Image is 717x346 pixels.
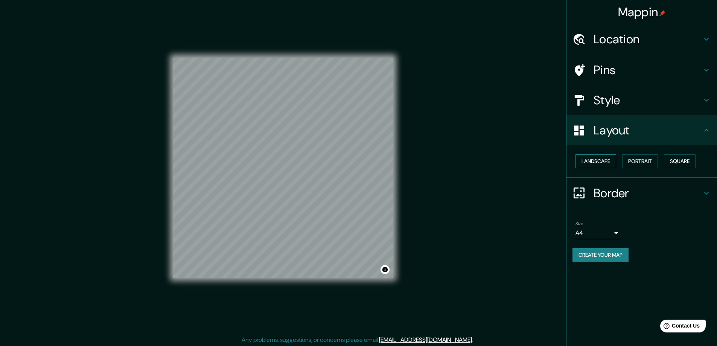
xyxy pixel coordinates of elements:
div: . [474,335,476,344]
button: Create your map [572,248,629,262]
div: Layout [566,115,717,145]
div: Location [566,24,717,54]
div: Border [566,178,717,208]
button: Square [664,154,696,168]
h4: Location [594,32,702,47]
iframe: Help widget launcher [650,317,709,338]
div: Pins [566,55,717,85]
button: Portrait [622,154,658,168]
h4: Border [594,186,702,201]
h4: Pins [594,62,702,78]
div: A4 [575,227,621,239]
button: Toggle attribution [381,265,390,274]
button: Landscape [575,154,616,168]
h4: Mappin [618,5,666,20]
canvas: Map [173,58,393,278]
div: . [473,335,474,344]
div: Style [566,85,717,115]
label: Size [575,220,583,227]
p: Any problems, suggestions, or concerns please email . [242,335,473,344]
img: pin-icon.png [659,10,665,16]
a: [EMAIL_ADDRESS][DOMAIN_NAME] [379,336,472,344]
h4: Style [594,93,702,108]
h4: Layout [594,123,702,138]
